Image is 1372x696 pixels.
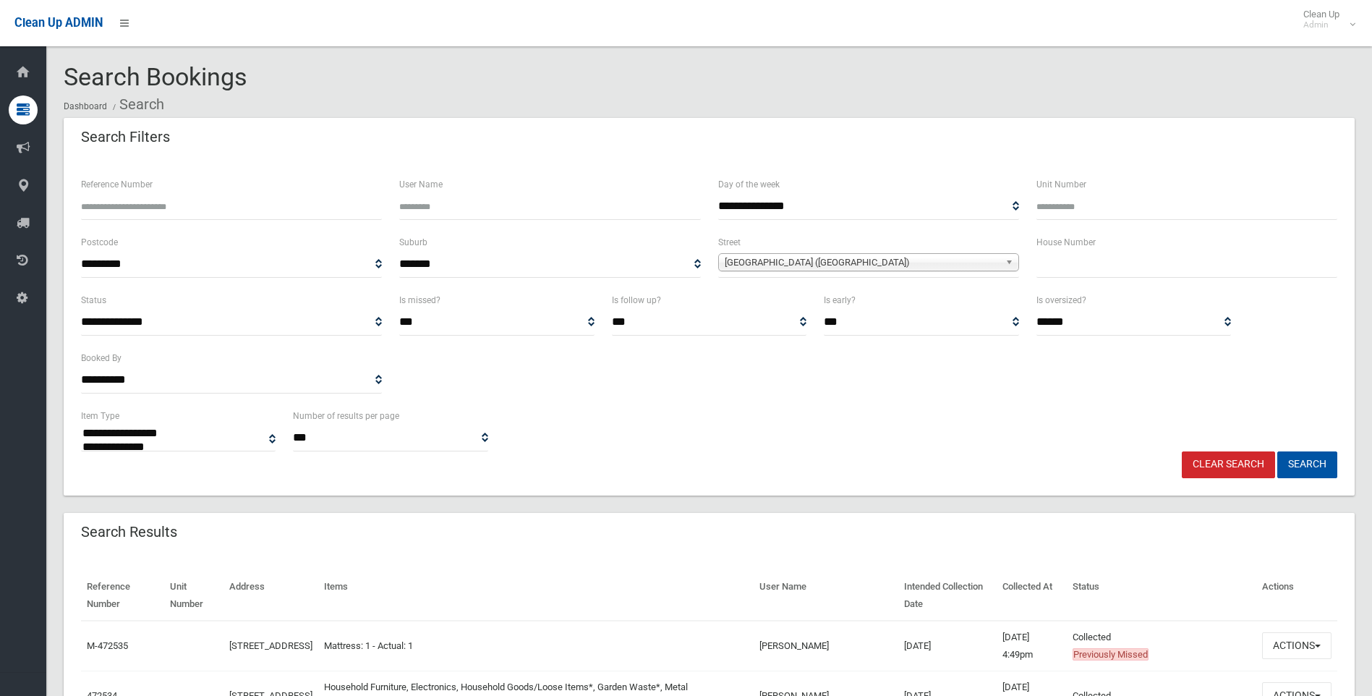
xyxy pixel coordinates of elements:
[754,621,898,671] td: [PERSON_NAME]
[1067,571,1256,621] th: Status
[1182,451,1275,478] a: Clear Search
[1277,451,1337,478] button: Search
[293,408,399,424] label: Number of results per page
[612,292,661,308] label: Is follow up?
[223,571,318,621] th: Address
[1262,632,1331,659] button: Actions
[109,91,164,118] li: Search
[87,640,128,651] a: M-472535
[81,177,153,192] label: Reference Number
[318,621,754,671] td: Mattress: 1 - Actual: 1
[1036,292,1086,308] label: Is oversized?
[81,408,119,424] label: Item Type
[898,571,997,621] th: Intended Collection Date
[1067,621,1256,671] td: Collected
[997,621,1067,671] td: [DATE] 4:49pm
[997,571,1067,621] th: Collected At
[64,62,247,91] span: Search Bookings
[718,177,780,192] label: Day of the week
[64,123,187,151] header: Search Filters
[81,350,122,366] label: Booked By
[1036,234,1096,250] label: House Number
[1296,9,1354,30] span: Clean Up
[81,571,164,621] th: Reference Number
[164,571,223,621] th: Unit Number
[399,177,443,192] label: User Name
[81,234,118,250] label: Postcode
[399,234,427,250] label: Suburb
[718,234,741,250] label: Street
[229,640,312,651] a: [STREET_ADDRESS]
[754,571,898,621] th: User Name
[64,518,195,546] header: Search Results
[399,292,440,308] label: Is missed?
[824,292,856,308] label: Is early?
[898,621,997,671] td: [DATE]
[318,571,754,621] th: Items
[1073,648,1149,661] span: Previously Missed
[64,101,107,111] a: Dashboard
[14,16,103,30] span: Clean Up ADMIN
[1256,571,1337,621] th: Actions
[725,254,1000,271] span: [GEOGRAPHIC_DATA] ([GEOGRAPHIC_DATA])
[1303,20,1339,30] small: Admin
[1036,177,1086,192] label: Unit Number
[81,292,106,308] label: Status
